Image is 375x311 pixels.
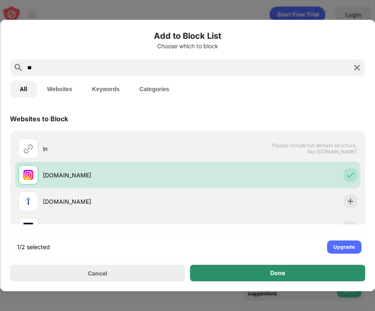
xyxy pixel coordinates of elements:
button: Websites [37,81,82,97]
div: [DOMAIN_NAME] [43,171,188,179]
div: [DOMAIN_NAME] [43,197,188,206]
button: Categories [130,81,179,97]
img: search-close [352,63,362,73]
div: Upgrade [333,243,355,251]
h6: Add to Block List [10,30,365,42]
div: [DOMAIN_NAME] [43,224,188,232]
button: Keywords [82,81,130,97]
div: Done [270,270,285,276]
div: 1/2 selected [17,243,50,251]
div: Choose which to block [10,43,365,49]
div: Cancel [88,270,107,277]
span: Please include full domain structure, like [DOMAIN_NAME] [272,142,357,155]
button: All [10,81,37,97]
div: Websites to Block [10,115,68,123]
img: favicons [23,170,33,180]
div: in [43,144,188,153]
img: url.svg [23,144,33,153]
img: favicons [23,196,33,206]
img: favicons [23,223,33,233]
img: search.svg [13,63,23,73]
